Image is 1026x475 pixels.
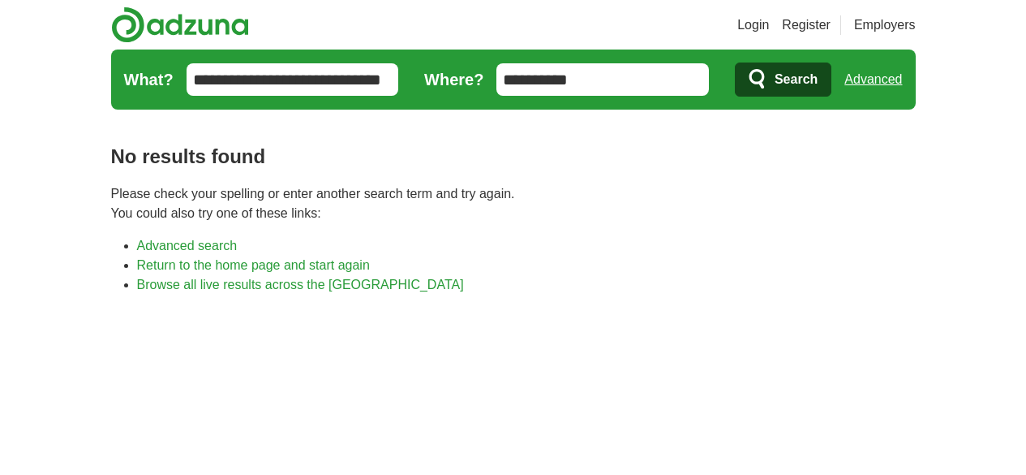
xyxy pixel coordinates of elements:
[137,239,238,253] a: Advanced search
[782,15,831,35] a: Register
[137,278,464,291] a: Browse all live results across the [GEOGRAPHIC_DATA]
[137,258,370,272] a: Return to the home page and start again
[124,67,174,92] label: What?
[111,184,916,223] p: Please check your spelling or enter another search term and try again. You could also try one of ...
[854,15,916,35] a: Employers
[735,63,831,97] button: Search
[775,63,818,96] span: Search
[737,15,769,35] a: Login
[111,142,916,171] h1: No results found
[111,6,249,43] img: Adzuna logo
[844,63,902,96] a: Advanced
[424,67,483,92] label: Where?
